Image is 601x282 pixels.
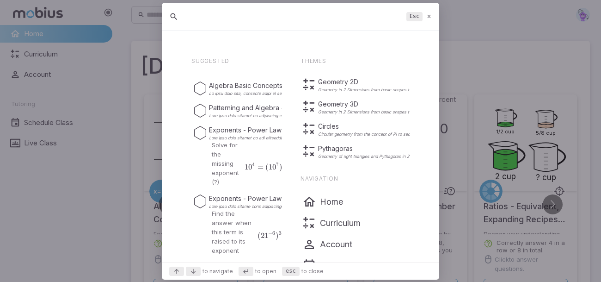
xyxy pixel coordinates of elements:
[320,259,378,272] p: Schedule Class
[279,230,282,236] span: 3
[245,163,248,172] span: 1
[318,100,463,109] p: Geometry 3D
[258,231,261,240] span: (
[268,230,272,236] span: −
[202,267,233,276] span: to navigate
[320,238,352,251] p: Account
[300,58,410,64] p: Themes
[318,154,445,159] p: Geometry of right triangles and Pythagoras in 2 and 3 dimensions
[258,163,264,172] span: =
[318,132,448,137] p: Circular geometry from the concept of Pi to sectors and arc lengths
[318,110,463,114] p: Geometry in 2 Dimensions from basic shapes to volumes and surface area
[318,77,486,87] p: Geometry 2D
[320,217,361,230] p: Curriculum
[276,161,279,168] span: ?
[300,175,410,182] p: Navigation
[318,144,445,153] p: Pythagoras
[261,231,264,240] span: 2
[318,122,448,131] p: Circles
[318,88,486,92] p: Geometry in 2 Dimensions from basic shapes to advanced work with circular geometry
[320,195,343,208] p: Home
[265,163,269,172] span: (
[269,163,272,172] span: 1
[191,58,282,64] p: Suggested
[252,161,255,168] span: 4
[248,163,252,172] span: 0
[282,267,300,276] kbd: esc
[406,12,422,21] kbd: Esc
[212,209,252,255] p: Find the answer when this term is raised to its exponent
[162,32,439,262] div: Suggestions
[272,163,276,172] span: 0
[301,267,324,276] span: to close
[279,163,282,172] span: )
[212,140,239,187] p: Solve for the missing exponent (?)
[255,267,276,276] span: to open
[276,231,279,240] span: )
[272,230,275,236] span: 6
[264,231,268,240] span: 1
